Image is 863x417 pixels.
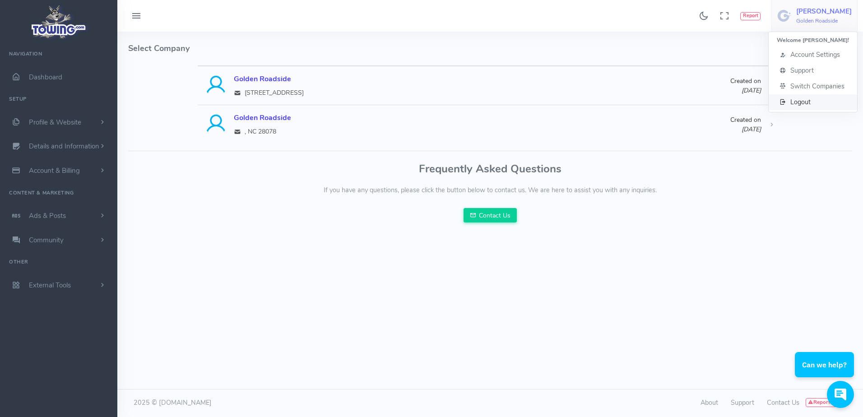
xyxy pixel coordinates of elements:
img: User [205,75,227,97]
a: Support [769,63,857,79]
a: Switch Companies [769,79,857,94]
div: Created on [730,76,761,86]
div: Golden Roadside [234,112,730,123]
a: Contact Us [767,398,799,407]
button: Report [740,12,761,20]
p: If you have any questions, please click the button below to contact us. We are here to assist you... [128,185,852,195]
span: , NC 28078 [245,127,276,136]
span: Ads & Posts [29,211,66,220]
time: [DATE] [742,86,761,95]
span: Logout [790,97,811,107]
span: [STREET_ADDRESS] [245,88,304,97]
iframe: Conversations [788,327,863,417]
h4: Select Company [128,32,852,65]
span: Community [29,236,64,245]
a: Account Settings [769,47,857,63]
span: Switch Companies [790,82,844,91]
h5: [PERSON_NAME] [796,8,852,15]
span: Account & Billing [29,166,80,175]
a: Contact Us [464,208,517,222]
img: user-image [777,9,792,23]
a: User Golden Roadside [STREET_ADDRESS] Created on [DATE] [198,66,783,105]
div: Created on [730,115,761,125]
a: Logout [769,94,857,110]
span: Details and Information [29,142,99,151]
span: Dashboard [29,73,62,82]
span: Account Settings [790,50,840,59]
time: [DATE] [742,125,761,134]
img: logo [28,3,89,41]
span: Profile & Website [29,118,81,127]
h3: Frequently Asked Questions [128,163,852,175]
h6: Welcome [PERSON_NAME]! [777,37,849,43]
div: Golden Roadside [234,74,730,84]
span: External Tools [29,281,71,290]
a: Support [731,398,754,407]
img: User [205,114,227,135]
div: 2025 © [DOMAIN_NAME] [128,398,490,408]
a: User Golden Roadside , NC 28078 Created on [DATE] [198,105,783,144]
a: About [701,398,718,407]
h6: Golden Roadside [796,18,852,24]
span: Support [790,66,814,75]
